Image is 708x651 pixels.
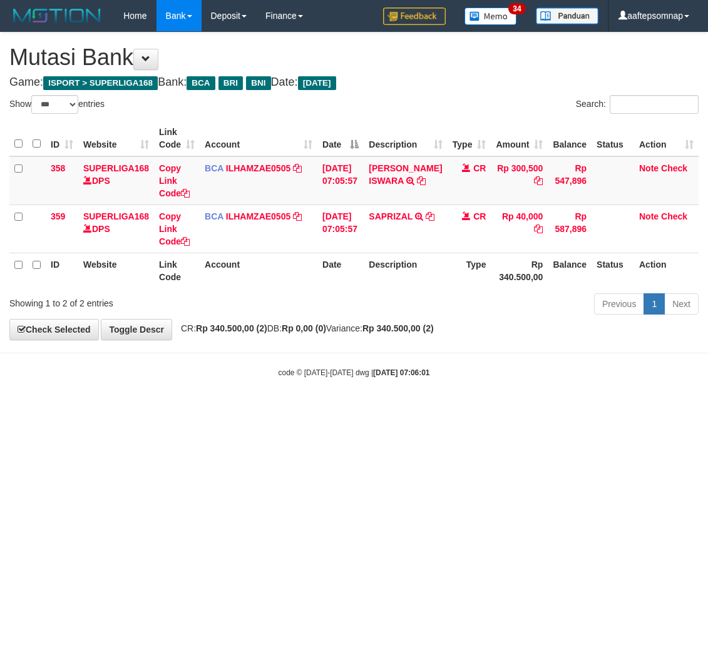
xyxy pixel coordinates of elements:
td: [DATE] 07:05:57 [317,156,364,205]
td: [DATE] 07:05:57 [317,204,364,253]
a: Copy Link Code [159,163,190,198]
a: Copy SAPRIZAL to clipboard [426,211,434,221]
span: 34 [508,3,525,14]
td: Rp 300,500 [491,156,548,205]
th: Website [78,253,154,288]
td: Rp 587,896 [548,204,592,253]
th: Description [364,253,447,288]
span: CR: DB: Variance: [175,323,434,333]
a: SUPERLIGA168 [83,211,149,221]
th: Action [634,253,699,288]
span: BRI [218,76,243,90]
img: Feedback.jpg [383,8,446,25]
a: Copy Rp 40,000 to clipboard [534,224,543,234]
small: code © [DATE]-[DATE] dwg | [279,368,430,377]
th: Action: activate to sort column ascending [634,121,699,156]
a: [PERSON_NAME] ISWARA [369,163,442,186]
a: Copy ILHAMZAE0505 to clipboard [293,163,302,173]
img: panduan.png [536,8,598,24]
img: MOTION_logo.png [9,6,105,25]
th: Type: activate to sort column ascending [448,121,491,156]
a: Check [661,163,687,173]
th: Rp 340.500,00 [491,253,548,288]
label: Search: [576,95,699,114]
h4: Game: Bank: Date: [9,76,699,89]
th: Account [200,253,317,288]
th: Link Code [154,253,200,288]
span: 358 [51,163,65,173]
a: Copy Link Code [159,211,190,246]
th: Status [592,253,634,288]
th: Amount: activate to sort column ascending [491,121,548,156]
th: Type [448,253,491,288]
div: Showing 1 to 2 of 2 entries [9,292,285,310]
a: 1 [644,293,665,315]
th: Link Code: activate to sort column ascending [154,121,200,156]
span: CR [473,211,486,221]
a: Next [664,293,699,315]
h1: Mutasi Bank [9,45,699,70]
a: SAPRIZAL [369,211,413,221]
td: DPS [78,204,154,253]
span: BNI [246,76,270,90]
a: Check Selected [9,319,99,340]
span: BCA [187,76,215,90]
td: Rp 40,000 [491,204,548,253]
th: Date [317,253,364,288]
input: Search: [610,95,699,114]
a: Note [639,163,659,173]
a: Copy ILHAMZAE0505 to clipboard [293,211,302,221]
th: Balance [548,253,592,288]
a: Previous [594,293,644,315]
a: ILHAMZAE0505 [226,163,290,173]
a: Check [661,211,687,221]
span: CR [473,163,486,173]
td: Rp 547,896 [548,156,592,205]
span: [DATE] [298,76,336,90]
strong: Rp 340.500,00 (2) [196,323,267,333]
span: BCA [205,211,223,221]
span: 359 [51,211,65,221]
a: Note [639,211,659,221]
th: ID [46,253,78,288]
strong: [DATE] 07:06:01 [373,368,429,377]
strong: Rp 0,00 (0) [282,323,326,333]
span: ISPORT > SUPERLIGA168 [43,76,158,90]
th: Website: activate to sort column ascending [78,121,154,156]
a: Toggle Descr [101,319,172,340]
span: BCA [205,163,223,173]
a: Copy Rp 300,500 to clipboard [534,176,543,186]
label: Show entries [9,95,105,114]
td: DPS [78,156,154,205]
a: ILHAMZAE0505 [226,211,290,221]
th: Date: activate to sort column descending [317,121,364,156]
strong: Rp 340.500,00 (2) [362,323,434,333]
select: Showentries [31,95,78,114]
th: Status [592,121,634,156]
a: SUPERLIGA168 [83,163,149,173]
th: Balance [548,121,592,156]
th: Description: activate to sort column ascending [364,121,447,156]
th: Account: activate to sort column ascending [200,121,317,156]
a: Copy DIONYSIUS ISWARA to clipboard [417,176,426,186]
th: ID: activate to sort column ascending [46,121,78,156]
img: Button%20Memo.svg [464,8,517,25]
